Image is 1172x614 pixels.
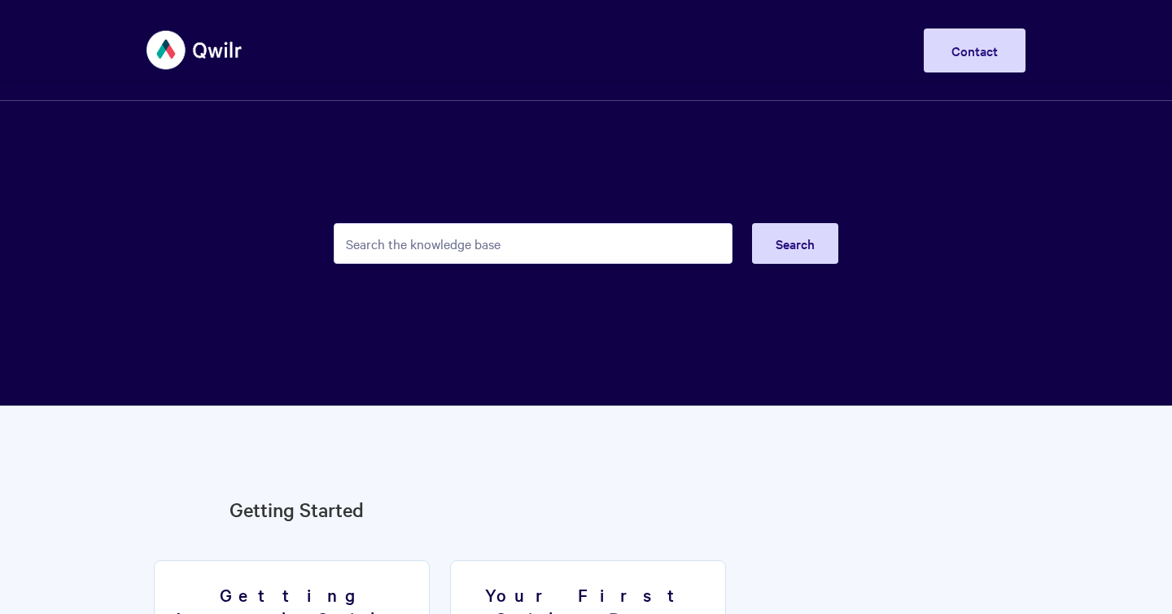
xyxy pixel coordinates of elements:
[924,29,1025,72] a: Contact
[752,223,838,264] button: Search
[230,495,364,524] a: Getting Started
[334,223,732,264] input: Search the knowledge base
[776,235,815,252] span: Search
[146,20,243,81] img: Qwilr Help Center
